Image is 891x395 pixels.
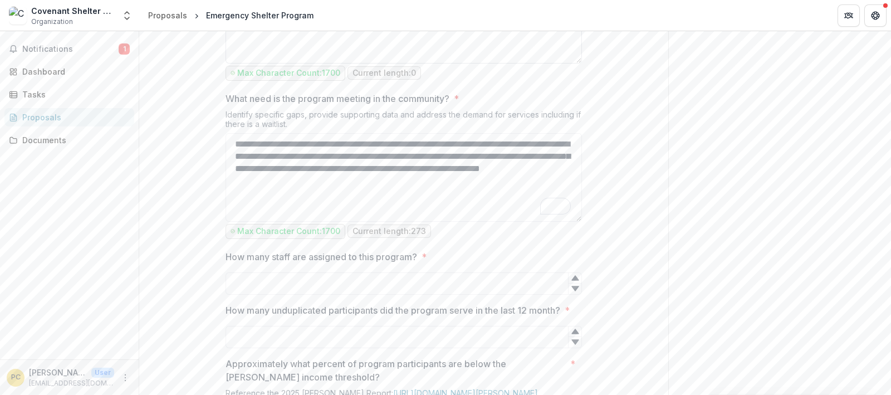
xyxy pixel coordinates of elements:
[22,111,125,123] div: Proposals
[4,85,134,104] a: Tasks
[119,43,130,55] span: 1
[22,89,125,100] div: Tasks
[226,110,582,133] div: Identify specific gaps, provide supporting data and address the demand for services including if ...
[226,304,560,317] p: How many unduplicated participants did the program serve in the last 12 month?
[22,134,125,146] div: Documents
[11,374,21,381] div: Phyllis Cappuccio
[226,250,417,264] p: How many staff are assigned to this program?
[226,357,566,384] p: Approximately what percent of program participants are below the [PERSON_NAME] income threshold?
[144,7,318,23] nav: breadcrumb
[29,378,114,388] p: [EMAIL_ADDRESS][DOMAIN_NAME]
[9,7,27,25] img: Covenant Shelter of New London
[119,371,132,384] button: More
[864,4,887,27] button: Get Help
[4,131,134,149] a: Documents
[29,367,87,378] p: [PERSON_NAME]
[4,62,134,81] a: Dashboard
[4,40,134,58] button: Notifications1
[31,17,73,27] span: Organization
[226,92,449,105] p: What need is the program meeting in the community?
[237,69,340,78] p: Max Character Count: 1700
[237,227,340,236] p: Max Character Count: 1700
[91,368,114,378] p: User
[22,66,125,77] div: Dashboard
[4,108,134,126] a: Proposals
[22,45,119,54] span: Notifications
[353,69,416,78] p: Current length: 0
[353,227,426,236] p: Current length: 273
[31,5,115,17] div: Covenant Shelter of [GEOGRAPHIC_DATA]
[148,9,187,21] div: Proposals
[838,4,860,27] button: Partners
[119,4,135,27] button: Open entity switcher
[144,7,192,23] a: Proposals
[226,133,582,222] textarea: To enrich screen reader interactions, please activate Accessibility in Grammarly extension settings
[206,9,314,21] div: Emergency Shelter Program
